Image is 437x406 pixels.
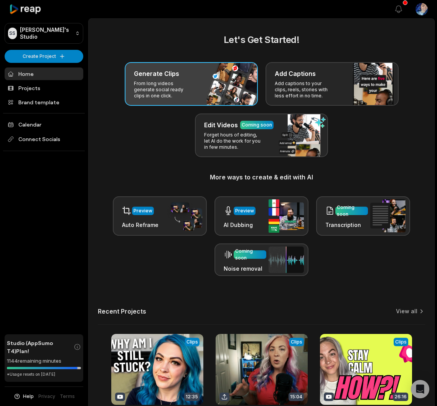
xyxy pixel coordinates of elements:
a: Privacy [38,393,55,400]
h3: More ways to create & edit with AI [98,173,425,182]
div: Coming soon [337,204,366,218]
p: From long videos generate social ready clips in one click. [134,81,193,99]
h2: Let's Get Started! [98,33,425,47]
img: ai_dubbing.png [269,199,304,233]
h2: Recent Projects [98,307,146,315]
a: Projects [5,82,83,94]
p: Forget hours of editing, let AI do the work for you in few minutes. [204,132,264,150]
div: Open Intercom Messenger [411,380,429,398]
span: Help [23,393,34,400]
a: Calendar [5,118,83,131]
h3: Auto Reframe [122,221,158,229]
a: Home [5,67,83,80]
div: SS [8,28,17,39]
button: Help [13,393,34,400]
img: noise_removal.png [269,247,304,273]
h3: Generate Clips [134,69,179,78]
p: Add captions to your clips, reels, stories with less effort in no time. [275,81,334,99]
a: Brand template [5,96,83,108]
h3: Edit Videos [204,120,238,130]
div: *Usage resets on [DATE] [7,371,81,377]
a: Terms [60,393,75,400]
h3: Add Captions [275,69,316,78]
button: Create Project [5,50,83,63]
div: Preview [134,207,152,214]
div: Preview [235,207,254,214]
span: Studio (AppSumo T4) Plan! [7,339,74,355]
img: transcription.png [370,199,406,232]
img: auto_reframe.png [167,201,202,231]
div: Coming soon [235,248,265,261]
h3: Noise removal [224,265,266,273]
p: [PERSON_NAME]'s Studio [20,26,72,40]
span: Connect Socials [5,132,83,146]
div: 1144 remaining minutes [7,357,81,365]
h3: AI Dubbing [224,221,256,229]
div: Coming soon [242,122,272,128]
h3: Transcription [325,221,368,229]
a: View all [396,307,417,315]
